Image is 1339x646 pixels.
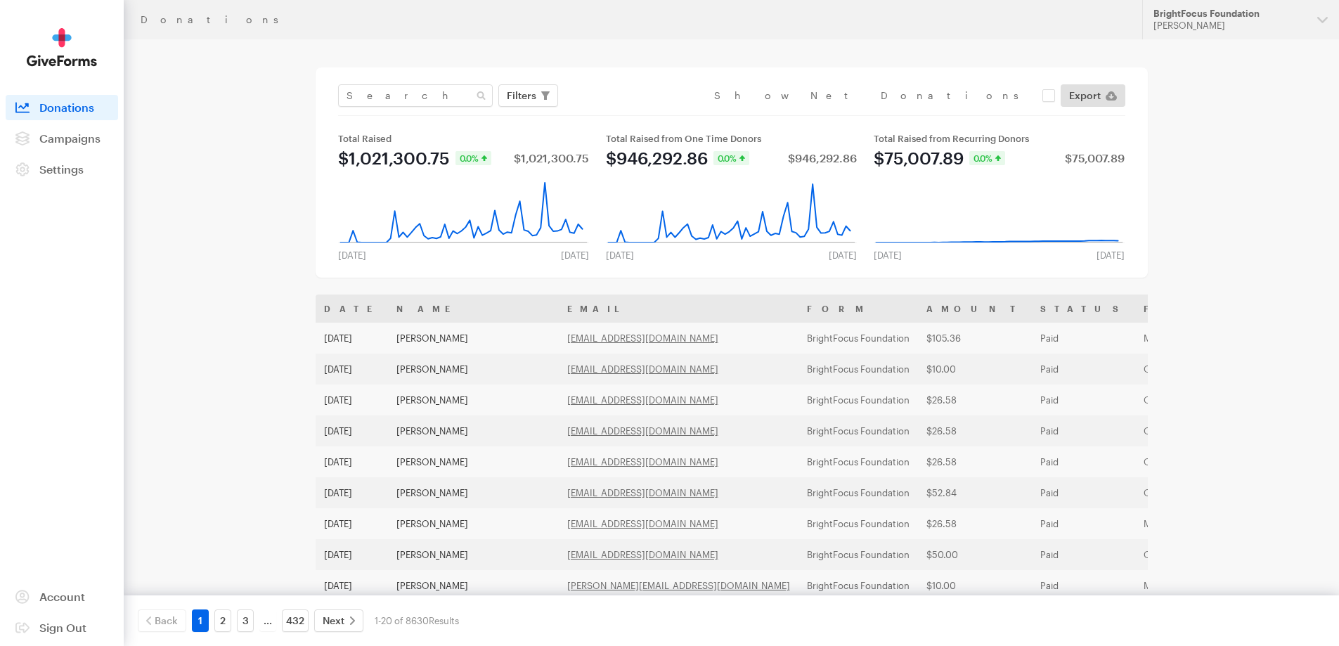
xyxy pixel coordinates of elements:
[316,539,388,570] td: [DATE]
[316,477,388,508] td: [DATE]
[918,508,1032,539] td: $26.58
[1135,354,1296,385] td: One time
[1153,20,1306,32] div: [PERSON_NAME]
[1135,415,1296,446] td: One time
[330,250,375,261] div: [DATE]
[559,295,798,323] th: Email
[429,615,459,626] span: Results
[282,609,309,632] a: 432
[1032,539,1135,570] td: Paid
[338,84,493,107] input: Search Name & Email
[567,425,718,437] a: [EMAIL_ADDRESS][DOMAIN_NAME]
[388,323,559,354] td: [PERSON_NAME]
[388,385,559,415] td: [PERSON_NAME]
[388,446,559,477] td: [PERSON_NAME]
[918,570,1032,601] td: $10.00
[820,250,865,261] div: [DATE]
[316,508,388,539] td: [DATE]
[918,539,1032,570] td: $50.00
[338,133,589,144] div: Total Raised
[567,518,718,529] a: [EMAIL_ADDRESS][DOMAIN_NAME]
[214,609,231,632] a: 2
[237,609,254,632] a: 3
[498,84,558,107] button: Filters
[39,131,101,145] span: Campaigns
[918,446,1032,477] td: $26.58
[1032,477,1135,508] td: Paid
[316,323,388,354] td: [DATE]
[6,95,118,120] a: Donations
[798,570,918,601] td: BrightFocus Foundation
[798,354,918,385] td: BrightFocus Foundation
[388,508,559,539] td: [PERSON_NAME]
[798,385,918,415] td: BrightFocus Foundation
[1135,323,1296,354] td: Monthly
[918,354,1032,385] td: $10.00
[798,446,918,477] td: BrightFocus Foundation
[316,295,388,323] th: Date
[567,332,718,344] a: [EMAIL_ADDRESS][DOMAIN_NAME]
[798,295,918,323] th: Form
[316,570,388,601] td: [DATE]
[606,133,857,144] div: Total Raised from One Time Donors
[1135,477,1296,508] td: One time
[918,385,1032,415] td: $26.58
[798,508,918,539] td: BrightFocus Foundation
[388,295,559,323] th: Name
[918,477,1032,508] td: $52.84
[39,101,94,114] span: Donations
[918,323,1032,354] td: $105.36
[375,609,459,632] div: 1-20 of 8630
[6,157,118,182] a: Settings
[1135,295,1296,323] th: Frequency
[1032,508,1135,539] td: Paid
[874,150,964,167] div: $75,007.89
[39,621,86,634] span: Sign Out
[713,151,749,165] div: 0.0%
[798,477,918,508] td: BrightFocus Foundation
[1088,250,1133,261] div: [DATE]
[1135,446,1296,477] td: One time
[316,415,388,446] td: [DATE]
[316,385,388,415] td: [DATE]
[1032,415,1135,446] td: Paid
[1135,570,1296,601] td: Monthly
[388,477,559,508] td: [PERSON_NAME]
[1032,354,1135,385] td: Paid
[1135,508,1296,539] td: Monthly
[507,87,536,104] span: Filters
[552,250,597,261] div: [DATE]
[338,150,450,167] div: $1,021,300.75
[39,590,85,603] span: Account
[798,323,918,354] td: BrightFocus Foundation
[388,570,559,601] td: [PERSON_NAME]
[514,153,589,164] div: $1,021,300.75
[388,354,559,385] td: [PERSON_NAME]
[1135,539,1296,570] td: One time
[388,539,559,570] td: [PERSON_NAME]
[567,363,718,375] a: [EMAIL_ADDRESS][DOMAIN_NAME]
[388,415,559,446] td: [PERSON_NAME]
[597,250,642,261] div: [DATE]
[798,539,918,570] td: BrightFocus Foundation
[1032,570,1135,601] td: Paid
[6,126,118,151] a: Campaigns
[1153,8,1306,20] div: BrightFocus Foundation
[606,150,708,167] div: $946,292.86
[314,609,363,632] a: Next
[969,151,1005,165] div: 0.0%
[865,250,910,261] div: [DATE]
[27,28,97,67] img: GiveForms
[316,446,388,477] td: [DATE]
[1032,323,1135,354] td: Paid
[918,295,1032,323] th: Amount
[39,162,84,176] span: Settings
[788,153,857,164] div: $946,292.86
[567,549,718,560] a: [EMAIL_ADDRESS][DOMAIN_NAME]
[455,151,491,165] div: 0.0%
[1065,153,1125,164] div: $75,007.89
[6,615,118,640] a: Sign Out
[1061,84,1125,107] a: Export
[567,394,718,406] a: [EMAIL_ADDRESS][DOMAIN_NAME]
[567,456,718,467] a: [EMAIL_ADDRESS][DOMAIN_NAME]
